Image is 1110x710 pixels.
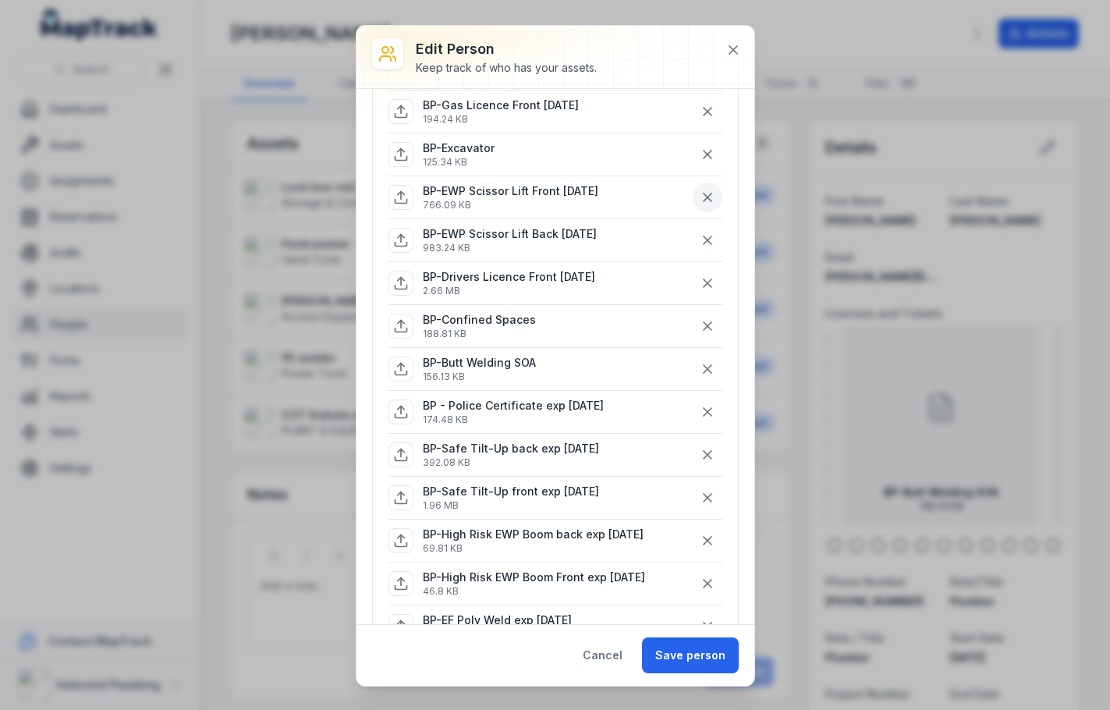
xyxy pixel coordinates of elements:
[423,269,595,285] p: BP-Drivers Licence Front [DATE]
[423,226,597,242] p: BP-EWP Scissor Lift Back [DATE]
[423,612,572,628] p: BP-EF Poly Weld exp [DATE]
[416,38,597,60] h3: Edit person
[423,456,599,469] p: 392.08 KB
[423,398,604,414] p: BP - Police Certificate exp [DATE]
[423,414,604,426] p: 174.48 KB
[423,285,595,297] p: 2.66 MB
[423,527,644,542] p: BP-High Risk EWP Boom back exp [DATE]
[423,183,598,199] p: BP-EWP Scissor Lift Front [DATE]
[423,570,645,585] p: BP-High Risk EWP Boom Front exp [DATE]
[423,113,579,126] p: 194.24 KB
[423,585,645,598] p: 46.8 KB
[423,441,599,456] p: BP-Safe Tilt-Up back exp [DATE]
[423,328,536,340] p: 188.81 KB
[423,499,599,512] p: 1.96 MB
[423,312,536,328] p: BP-Confined Spaces
[423,98,579,113] p: BP-Gas Licence Front [DATE]
[423,371,536,383] p: 156.13 KB
[423,542,644,555] p: 69.81 KB
[423,242,597,254] p: 983.24 KB
[423,156,495,169] p: 125.34 KB
[642,637,739,673] button: Save person
[423,140,495,156] p: BP-Excavator
[569,637,636,673] button: Cancel
[416,60,597,76] div: Keep track of who has your assets.
[423,199,598,211] p: 766.09 KB
[423,484,599,499] p: BP-Safe Tilt-Up front exp [DATE]
[423,355,536,371] p: BP-Butt Welding SOA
